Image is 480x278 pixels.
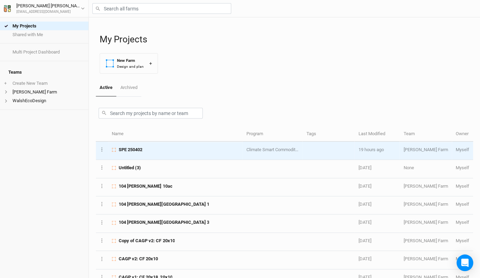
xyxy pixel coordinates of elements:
th: Tags [302,127,354,142]
td: [PERSON_NAME] Farm [399,251,452,269]
span: SPE 250402 [119,147,142,153]
div: [EMAIL_ADDRESS][DOMAIN_NAME] [16,9,81,15]
span: Apr 30, 2025 3:56 PM [358,183,371,189]
span: Apr 21, 2025 11:31 AM [358,256,371,261]
span: Apr 29, 2025 6:52 PM [358,220,371,225]
div: + [149,60,152,67]
a: Archived [116,79,141,96]
span: 104 Lanning Field 1 [119,201,209,207]
span: Apr 21, 2025 11:35 AM [358,238,371,243]
th: Program [243,127,302,142]
button: New FarmDesign and plan+ [100,53,158,74]
td: None [399,160,452,178]
span: walshecodesign@gmail.com [456,165,469,170]
td: [PERSON_NAME] Farm [399,178,452,196]
h4: Teams [4,65,84,79]
button: [PERSON_NAME] [PERSON_NAME][EMAIL_ADDRESS][DOMAIN_NAME] [3,2,85,15]
span: CAGP v2: CF 20x10 [119,256,158,262]
span: Untitled (3) [119,165,141,171]
td: [PERSON_NAME] Farm [399,214,452,232]
span: walshecodesign@gmail.com [456,220,469,225]
span: 104 Lanning Field 3 [119,219,209,226]
div: New Farm [117,58,144,64]
input: Search my projects by name or team [99,108,203,118]
span: 104 Lanning 10ac [119,183,172,189]
h1: My Projects [100,34,473,45]
th: Owner [452,127,473,142]
span: walshecodesign@gmail.com [456,256,469,261]
div: Design and plan [117,64,144,69]
div: Open Intercom Messenger [456,254,473,271]
span: Climate Smart Commodities [246,147,301,152]
td: [PERSON_NAME] Farm [399,142,452,160]
td: [PERSON_NAME] Farm [399,233,452,251]
td: [PERSON_NAME] Farm [399,196,452,214]
input: Search all farms [92,3,231,14]
th: Team [399,127,452,142]
span: Apr 30, 2025 3:28 PM [358,202,371,207]
th: Name [108,127,243,142]
div: [PERSON_NAME] [PERSON_NAME] [16,2,81,9]
span: + [4,81,7,86]
span: May 30, 2025 10:10 AM [358,165,371,170]
span: walshecodesign@gmail.com [456,147,469,152]
span: Copy of CAGP v2: CF 20x10 [119,238,175,244]
span: Aug 19, 2025 4:58 PM [358,147,384,152]
a: Active [96,79,116,97]
span: walshecodesign@gmail.com [456,183,469,189]
th: Last Modified [354,127,399,142]
span: walshecodesign@gmail.com [456,238,469,243]
span: walshecodesign@gmail.com [456,202,469,207]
